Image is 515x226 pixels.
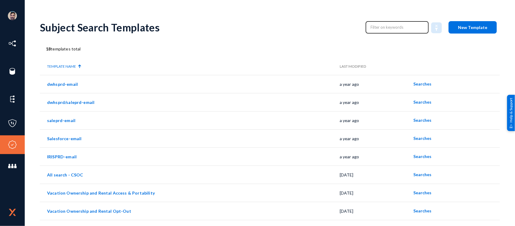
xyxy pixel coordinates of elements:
[409,79,436,89] button: Searches
[47,100,94,105] a: dwhsprd/saleprd-email
[409,97,436,108] button: Searches
[340,93,409,111] td: a year ago
[21,5,46,12] li: Frinad Jelbin
[409,169,436,180] button: Searches
[21,68,37,75] a: Sensors
[47,64,76,69] div: Template Name
[21,159,61,173] a: Data Discovery Users
[8,67,17,76] img: icon-sources.svg
[21,116,37,123] a: Policies
[8,140,17,149] img: icon-compliance.svg
[21,60,37,67] a: Sources
[340,184,409,202] td: [DATE]
[340,111,409,129] td: a year ago
[21,141,53,148] a: Subject Search
[8,119,17,128] img: icon-policies.svg
[413,154,431,159] span: Searches
[340,147,409,166] td: a year ago
[413,172,431,177] span: Searches
[340,58,409,75] th: Last Modified
[47,208,131,214] a: Vacation Ownership and Rental Opt-Out
[413,81,431,86] span: Searches
[47,190,155,195] a: Vacation Ownership and Rental Access & Portability
[8,11,17,20] img: ACg8ocK1ZkZ6gbMmCU1AeqPIsBvrTWeY1xNXvgxNjkUXxjcqAiPEIvU=s96-c
[409,205,436,216] button: Searches
[21,36,40,43] a: Directory
[413,190,431,195] span: Searches
[340,202,409,220] td: [DATE]
[509,124,513,128] img: help_support.svg
[47,82,78,87] a: dwhsprd-email
[47,154,77,159] a: IRISPRD-email
[21,19,37,26] a: Log out
[46,46,51,51] b: 18
[409,115,436,126] button: Searches
[40,21,360,34] div: Subject Search Templates
[8,39,17,48] img: icon-inventory.svg
[409,133,436,144] button: Searches
[371,23,424,32] input: Filter on keywords
[507,95,515,131] div: Help & Support
[40,46,500,52] div: templates total
[21,75,35,82] a: Events
[449,21,497,34] button: New Template
[409,151,436,162] button: Searches
[340,129,409,147] td: a year ago
[21,44,38,50] a: Datasets
[47,64,340,69] div: Template Name
[21,92,42,99] a: Classifiers
[21,12,30,19] a: tandl
[413,99,431,105] span: Searches
[47,136,82,141] a: Salesforce-email
[47,118,75,123] a: saleprd-email
[340,166,409,184] td: [DATE]
[413,136,431,141] span: Searches
[21,99,50,106] a: Subject Traces
[409,187,436,198] button: Searches
[340,75,409,93] td: a year ago
[413,118,431,123] span: Searches
[8,95,17,104] img: icon-elements.svg
[8,162,17,171] img: icon-members.svg
[458,25,488,30] span: New Template
[413,208,431,213] span: Searches
[21,123,42,130] a: Attributes
[47,172,83,177] a: All search - CSOC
